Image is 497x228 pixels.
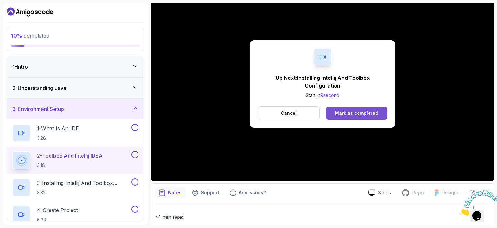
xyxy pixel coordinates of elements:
p: Repo [412,189,424,196]
p: Designs [442,189,459,196]
button: 1-What Is An IDE3:28 [12,124,138,142]
p: Notes [168,189,182,196]
button: Support button [188,187,223,198]
h3: 3 - Environment Setup [12,105,64,113]
img: Chat attention grabber [3,3,43,28]
div: Mark as completed [335,110,378,116]
span: completed [11,32,49,39]
p: Cancel [281,110,297,116]
iframe: chat widget [457,187,497,218]
p: ~1 min read [155,212,490,222]
span: 10 % [11,32,22,39]
p: Up Next: Installing Intellij And Toolbox Configuration [258,74,387,90]
button: 3-Environment Setup [7,99,144,119]
span: 1 [3,3,5,8]
button: Cancel [258,106,320,120]
span: 9 second [320,92,339,98]
p: Slides [378,189,391,196]
h3: 1 - Intro [12,63,28,71]
p: 1 - What Is An IDE [37,125,79,132]
p: Start in [258,92,387,99]
button: 1-Intro [7,56,144,77]
p: Support [201,189,219,196]
p: 3:18 [37,162,103,169]
h3: 2 - Understanding Java [12,84,66,92]
button: 3-Installing Intellij And Toolbox Configuration3:32 [12,178,138,197]
p: Any issues? [239,189,266,196]
a: Dashboard [7,7,53,17]
button: 4-Create Project6:33 [12,206,138,224]
p: 3:32 [37,189,130,196]
button: Mark as completed [326,107,387,120]
p: 3 - Installing Intellij And Toolbox Configuration [37,179,130,187]
button: 2-Understanding Java [7,78,144,98]
button: 2-Toolbox And Intellij IDEA3:18 [12,151,138,169]
p: 4 - Create Project [37,206,78,214]
p: 2 - Toolbox And Intellij IDEA [37,152,103,160]
p: 6:33 [37,217,78,223]
button: Feedback button [226,187,270,198]
p: 3:28 [37,135,79,141]
button: notes button [155,187,185,198]
a: Slides [363,189,396,196]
